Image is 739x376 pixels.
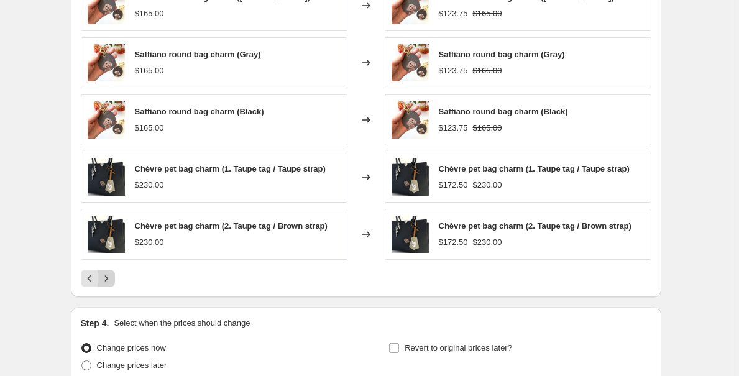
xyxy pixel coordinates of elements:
span: Saffiano round bag charm (Black) [439,107,568,116]
nav: Pagination [81,270,115,287]
span: Chèvre pet bag charm (2. Taupe tag / Brown strap) [135,221,328,231]
img: IMG_0020_sq_b1f8cc4a-b338-428c-903d-6f0f03917227_80x.jpg [88,44,125,81]
p: Select when the prices should change [114,317,250,329]
img: IMG_8832copy_80x.jpg [392,216,429,253]
div: $172.50 [439,236,468,249]
img: IMG_8832copy_80x.jpg [88,216,125,253]
span: Saffiano round bag charm (Gray) [135,50,261,59]
span: Change prices now [97,343,166,352]
img: IMG_0020_sq_b1f8cc4a-b338-428c-903d-6f0f03917227_80x.jpg [392,101,429,139]
div: $123.75 [439,7,468,20]
span: Chèvre pet bag charm (1. Taupe tag / Taupe strap) [135,164,326,173]
div: $123.75 [439,122,468,134]
span: Saffiano round bag charm (Gray) [439,50,565,59]
strike: $165.00 [473,65,502,77]
img: IMG_8832copy_80x.jpg [392,158,429,196]
span: Change prices later [97,360,167,370]
span: Saffiano round bag charm (Black) [135,107,264,116]
div: $230.00 [135,179,164,191]
strike: $230.00 [473,236,502,249]
button: Next [98,270,115,287]
button: Previous [81,270,98,287]
strike: $165.00 [473,122,502,134]
div: $165.00 [135,7,164,20]
div: $165.00 [135,65,164,77]
span: Chèvre pet bag charm (1. Taupe tag / Taupe strap) [439,164,630,173]
div: $123.75 [439,65,468,77]
strike: $230.00 [473,179,502,191]
img: IMG_8832copy_80x.jpg [88,158,125,196]
div: $165.00 [135,122,164,134]
div: $230.00 [135,236,164,249]
img: IMG_0020_sq_b1f8cc4a-b338-428c-903d-6f0f03917227_80x.jpg [392,44,429,81]
div: $172.50 [439,179,468,191]
img: IMG_0020_sq_b1f8cc4a-b338-428c-903d-6f0f03917227_80x.jpg [88,101,125,139]
span: Revert to original prices later? [405,343,512,352]
span: Chèvre pet bag charm (2. Taupe tag / Brown strap) [439,221,631,231]
h2: Step 4. [81,317,109,329]
strike: $165.00 [473,7,502,20]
